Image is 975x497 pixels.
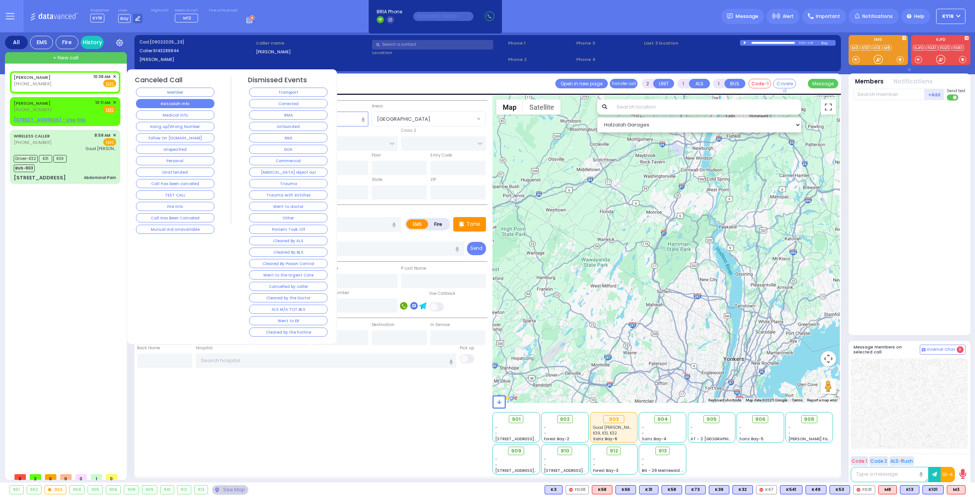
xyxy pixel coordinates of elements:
[249,122,328,131] button: Unfounded
[807,38,814,47] div: 1:06
[610,447,618,455] span: 912
[372,40,493,50] input: Search a contact
[495,425,497,430] span: -
[94,133,110,138] span: 8:59 AM
[508,56,574,63] span: Phone 2
[161,486,174,494] div: 910
[878,485,897,494] div: M8
[249,145,328,154] button: DOA
[512,415,521,423] span: 901
[249,225,328,234] button: Patient Took Off
[952,45,964,51] a: FD61
[900,485,919,494] div: K13
[657,415,668,423] span: 904
[401,128,416,134] label: Cross 2
[136,168,214,177] button: Unattended
[256,49,370,55] label: [PERSON_NAME]
[249,282,328,291] button: Cancelled by caller
[690,430,693,436] span: -
[639,485,659,494] div: K31
[372,112,475,126] span: BLOOMING GROVE
[821,99,836,115] button: Toggle fullscreen view
[136,145,214,154] button: Unspecified
[139,48,253,54] label: Caller:
[249,270,328,280] button: Went to the Urgent Care
[137,345,160,351] label: Back Home
[788,430,791,436] span: -
[84,175,116,181] div: Abdominal Pain
[849,38,908,43] label: EMS
[429,291,456,297] label: Use Callback
[30,36,53,49] div: EMS
[732,485,753,494] div: BLS
[662,485,682,494] div: BLS
[511,447,521,455] span: 909
[759,488,763,492] img: red-radio-icon.svg
[86,146,116,152] span: Good Sam
[816,13,840,20] span: Important
[642,468,684,473] span: BG - 29 Merriewold S.
[947,88,965,94] span: Send text
[882,45,892,51] a: M8
[780,485,802,494] div: BLS
[555,79,608,88] a: Open in new page
[495,430,497,436] span: -
[913,45,925,51] a: KJFD
[249,316,328,325] button: Went to ER
[467,242,486,255] button: Send
[249,236,328,245] button: Cleared By ALS
[783,13,794,20] span: Alert
[659,447,667,455] span: 913
[739,436,764,442] span: Sanz Bay-5
[592,485,612,494] div: K68
[256,40,370,46] label: Caller name
[106,107,114,113] u: EMS
[209,8,238,13] label: Fire units on call
[922,485,944,494] div: BLS
[922,485,944,494] div: K101
[523,99,561,115] button: Show satellite imagery
[947,94,959,101] label: Turn off text
[136,122,214,131] button: Hang up/Wrong Number
[81,36,104,49] a: History
[372,50,505,56] label: Location
[401,265,426,272] label: P Last Name
[854,89,925,100] input: Search member
[893,77,933,86] button: Notifications
[561,447,569,455] span: 910
[14,107,51,113] span: [PHONE_NUMBER]
[177,486,191,494] div: 912
[124,486,139,494] div: 908
[249,259,328,268] button: Cleared By Poison Control
[75,474,87,480] span: 0
[732,485,753,494] div: K32
[56,36,78,49] div: Fire
[494,393,519,403] img: Google
[150,39,184,45] span: [09022025_23]
[136,88,214,97] button: Member
[544,468,616,473] span: [STREET_ADDRESS][PERSON_NAME]
[95,100,110,105] span: 10:11 AM
[113,132,116,139] span: ✕
[106,474,117,480] span: 0
[60,474,72,480] span: 0
[860,45,871,51] a: K101
[878,485,897,494] div: ALS KJ
[372,152,381,158] label: Floor
[249,248,328,257] button: Cleared By BLS
[495,468,567,473] span: [STREET_ADDRESS][PERSON_NAME]
[755,415,766,423] span: 906
[544,436,569,442] span: Forest Bay-2
[926,45,938,51] a: FD31
[544,462,546,468] span: -
[249,190,328,200] button: Trauma with stitches
[377,115,430,123] span: [GEOGRAPHIC_DATA]
[662,485,682,494] div: K58
[593,462,595,468] span: -
[196,345,213,351] label: Hospital
[249,156,328,165] button: Commercial
[10,486,23,494] div: 901
[756,485,777,494] div: K67
[806,485,826,494] div: K49
[139,39,253,45] label: Cad:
